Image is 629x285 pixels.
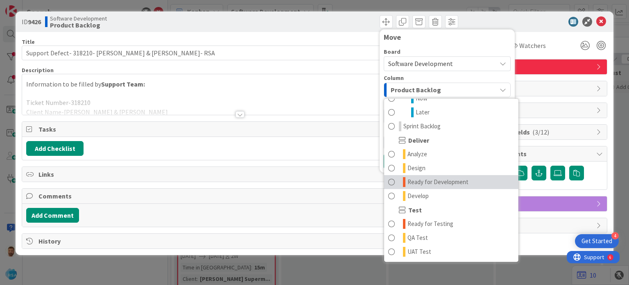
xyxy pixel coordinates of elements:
[38,169,442,179] span: Links
[384,147,518,161] a: Analyze
[26,208,79,223] button: Add Comment
[28,18,41,26] b: 9426
[384,231,518,245] a: QA Test
[17,1,37,11] span: Support
[384,119,518,133] a: Sprint Backlog
[416,107,430,117] span: Later
[407,233,428,243] span: QA Test
[407,149,427,159] span: Analyze
[384,82,511,97] button: Product Backlog
[22,66,54,74] span: Description
[43,3,45,10] div: 6
[487,149,592,159] span: Attachments
[50,15,107,22] span: Software Development
[384,49,400,55] span: Board
[408,261,429,271] span: Deploy
[101,80,145,88] strong: Support Team:
[611,232,619,239] div: 4
[384,91,518,105] a: Now
[22,46,457,60] input: type card name here...
[384,245,518,259] a: UAT Test
[407,219,453,229] span: Ready for Testing
[22,38,35,46] label: Title
[487,62,592,72] span: Defects
[407,191,429,201] span: Develop
[407,247,431,257] span: UAT Test
[407,177,468,187] span: Ready for Development
[487,84,592,93] span: Dates
[38,236,442,246] span: History
[38,124,442,134] span: Tasks
[384,75,404,81] span: Column
[487,105,592,115] span: Block
[26,80,453,89] p: Information to be filled by
[384,189,518,203] a: Develop
[487,221,592,230] span: Metrics
[407,163,425,173] span: Design
[38,191,442,201] span: Comments
[487,199,592,209] span: Mirrors
[384,105,518,119] a: Later
[22,17,41,27] span: ID
[391,84,441,95] span: Product Backlog
[581,237,612,245] div: Get Started
[384,175,518,189] a: Ready for Development
[26,141,84,156] button: Add Checklist
[575,234,619,248] div: Open Get Started checklist, remaining modules: 4
[384,98,519,262] div: Product Backlog
[384,33,511,41] div: Move
[384,217,518,231] a: Ready for Testing
[487,127,592,137] span: Custom Fields
[519,41,546,50] span: Watchers
[50,22,107,28] b: Product Backlog
[388,59,453,68] span: Software Development
[384,161,518,175] a: Design
[408,135,429,145] span: Deliver
[403,121,441,131] span: Sprint Backlog
[416,93,428,103] span: Now
[532,128,549,136] span: ( 3/12 )
[408,205,422,215] span: Test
